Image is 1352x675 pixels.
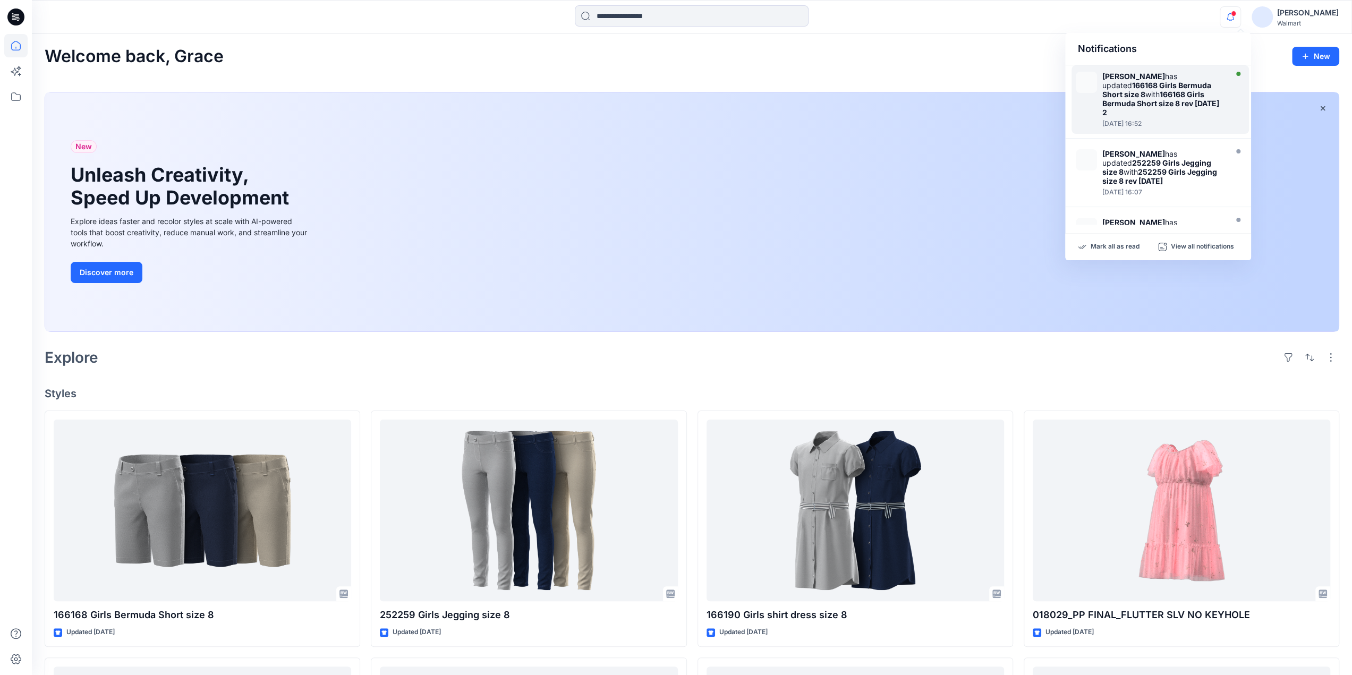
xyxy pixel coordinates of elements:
[1045,627,1094,638] p: Updated [DATE]
[1102,81,1211,99] strong: 166168 Girls Bermuda Short size 8
[393,627,441,638] p: Updated [DATE]
[75,140,92,153] span: New
[1033,608,1330,622] p: 018029_PP FINAL_FLUTTER SLV NO KEYHOLE
[1292,47,1339,66] button: New
[1102,218,1165,227] strong: [PERSON_NAME]
[66,627,115,638] p: Updated [DATE]
[45,349,98,366] h2: Explore
[1277,19,1339,27] div: Walmart
[71,262,142,283] button: Discover more
[71,164,294,209] h1: Unleash Creativity, Speed Up Development
[1102,72,1165,81] strong: [PERSON_NAME]
[71,262,310,283] a: Discover more
[1076,218,1097,239] img: 166190 Girls shirt dress size 8 rev 8-21-25
[45,47,224,66] h2: Welcome back, Grace
[1252,6,1273,28] img: avatar
[1076,149,1097,170] img: 252259 Girls Jegging size 8 rev 8-21-25
[1076,72,1097,93] img: 166168 Girls Bermuda Short size 8 rev 8-22-25 2
[1102,90,1219,117] strong: 166168 Girls Bermuda Short size 8 rev [DATE] 2
[54,420,351,602] a: 166168 Girls Bermuda Short size 8
[1102,149,1225,185] div: has updated with
[1102,72,1225,117] div: has updated with
[1102,120,1225,127] div: Friday, August 22, 2025 16:52
[71,216,310,249] div: Explore ideas faster and recolor styles at scale with AI-powered tools that boost creativity, red...
[1102,189,1225,196] div: Thursday, August 21, 2025 16:07
[1102,149,1165,158] strong: [PERSON_NAME]
[1102,158,1211,176] strong: 252259 Girls Jegging size 8
[380,608,677,622] p: 252259 Girls Jegging size 8
[1171,242,1234,252] p: View all notifications
[1091,242,1140,252] p: Mark all as read
[380,420,677,602] a: 252259 Girls Jegging size 8
[1102,167,1217,185] strong: 252259 Girls Jegging size 8 rev [DATE]
[707,420,1004,602] a: 166190 Girls shirt dress size 8
[1102,218,1225,254] div: has updated with
[719,627,768,638] p: Updated [DATE]
[1277,6,1339,19] div: [PERSON_NAME]
[707,608,1004,622] p: 166190 Girls shirt dress size 8
[54,608,351,622] p: 166168 Girls Bermuda Short size 8
[1065,33,1251,65] div: Notifications
[45,387,1339,400] h4: Styles
[1033,420,1330,602] a: 018029_PP FINAL_FLUTTER SLV NO KEYHOLE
